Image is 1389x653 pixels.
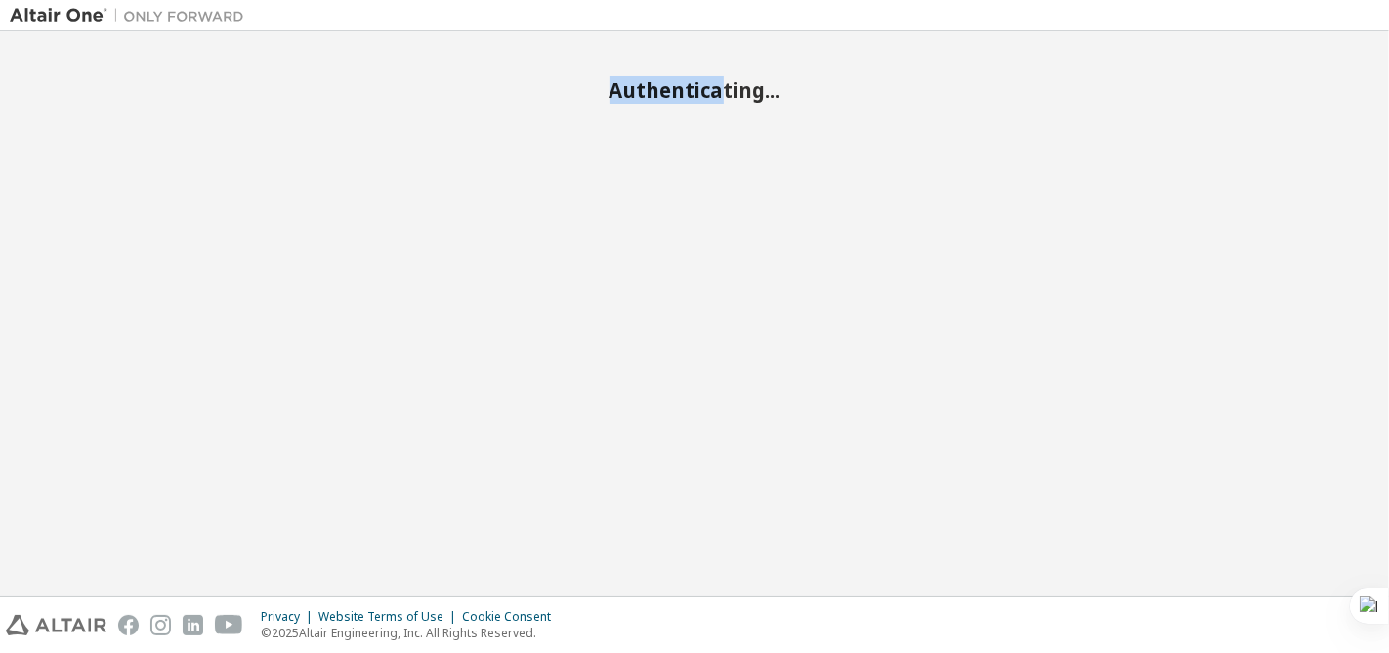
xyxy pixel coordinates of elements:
[462,609,563,625] div: Cookie Consent
[10,77,1379,103] h2: Authenticating...
[10,6,254,25] img: Altair One
[215,615,243,635] img: youtube.svg
[261,625,563,641] p: © 2025 Altair Engineering, Inc. All Rights Reserved.
[261,609,318,625] div: Privacy
[6,615,106,635] img: altair_logo.svg
[118,615,139,635] img: facebook.svg
[183,615,203,635] img: linkedin.svg
[150,615,171,635] img: instagram.svg
[318,609,462,625] div: Website Terms of Use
